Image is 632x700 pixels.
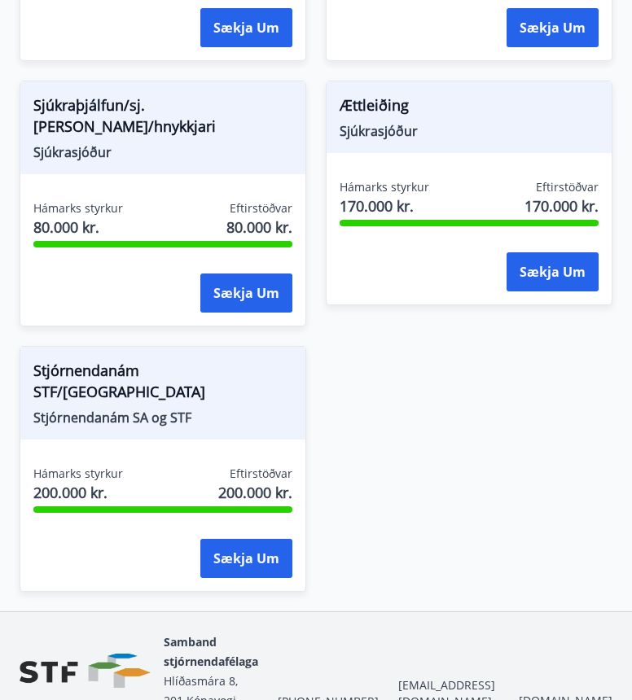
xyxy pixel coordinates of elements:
span: 200.000 kr. [218,482,292,503]
button: Sækja um [200,539,292,578]
span: Ættleiðing [340,94,599,122]
span: 200.000 kr. [33,482,123,503]
span: Sjúkrasjóður [340,122,599,140]
span: Sjúkrasjóður [33,143,292,161]
img: vjCaq2fThgY3EUYqSgpjEiBg6WP39ov69hlhuPVN.png [20,654,151,689]
span: 170.000 kr. [524,195,599,217]
span: Eftirstöðvar [536,179,599,195]
button: Sækja um [200,273,292,313]
span: 80.000 kr. [33,217,123,238]
button: Sækja um [200,8,292,47]
span: 170.000 kr. [340,195,429,217]
span: 80.000 kr. [226,217,292,238]
button: Sækja um [507,8,599,47]
span: Hámarks styrkur [340,179,429,195]
span: Sjúkraþjálfun/sj.[PERSON_NAME]/hnykkjari [33,94,292,143]
button: Sækja um [507,252,599,291]
span: Hámarks styrkur [33,466,123,482]
span: Samband stjórnendafélaga [164,634,258,669]
span: Eftirstöðvar [230,200,292,217]
span: Stjórnendanám STF/[GEOGRAPHIC_DATA] [33,360,292,409]
span: Eftirstöðvar [230,466,292,482]
span: Stjórnendanám SA og STF [33,409,292,427]
span: Hámarks styrkur [33,200,123,217]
